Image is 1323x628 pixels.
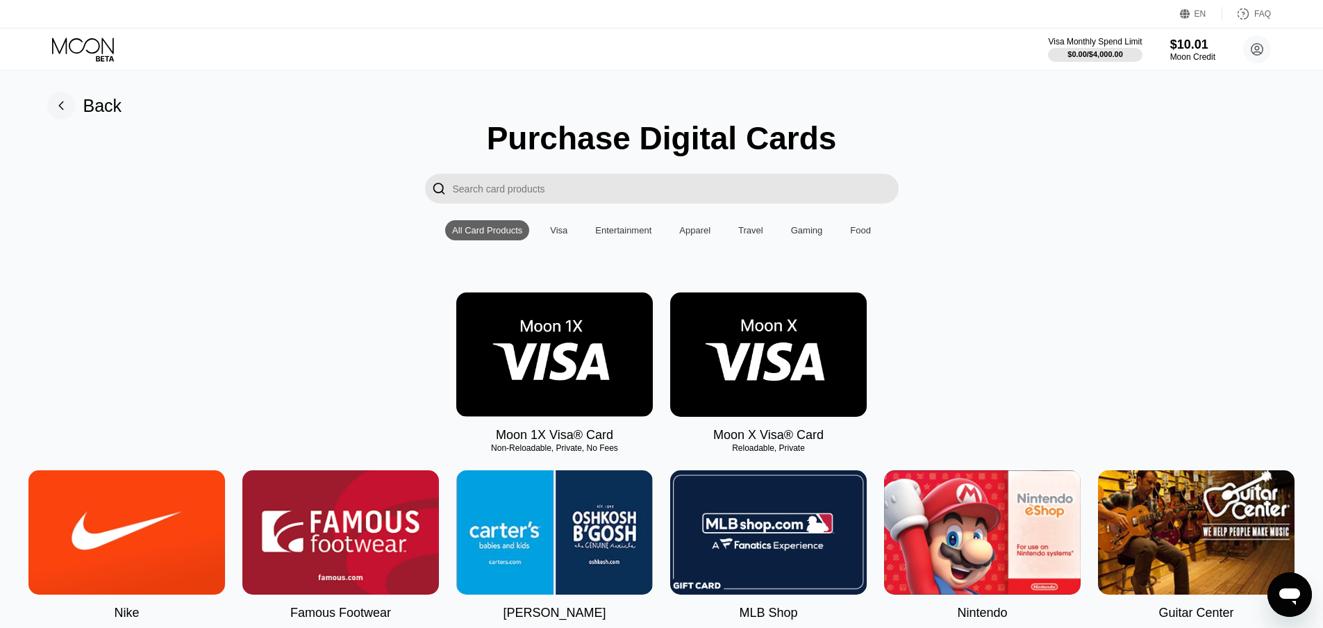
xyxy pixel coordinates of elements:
[731,220,770,240] div: Travel
[47,92,122,119] div: Back
[672,220,717,240] div: Apparel
[784,220,830,240] div: Gaming
[453,174,899,204] input: Search card products
[452,225,522,235] div: All Card Products
[1048,37,1142,47] div: Visa Monthly Spend Limit
[738,225,763,235] div: Travel
[456,443,653,453] div: Non-Reloadable, Private, No Fees
[670,443,867,453] div: Reloadable, Private
[850,225,871,235] div: Food
[445,220,529,240] div: All Card Products
[1170,38,1215,62] div: $10.01Moon Credit
[1267,572,1312,617] iframe: Кнопка запуска окна обмена сообщениями
[713,428,824,443] div: Moon X Visa® Card
[843,220,878,240] div: Food
[114,606,139,620] div: Nike
[791,225,823,235] div: Gaming
[550,225,567,235] div: Visa
[487,119,837,157] div: Purchase Digital Cards
[503,606,606,620] div: [PERSON_NAME]
[588,220,658,240] div: Entertainment
[496,428,613,443] div: Moon 1X Visa® Card
[432,181,446,197] div: 
[1067,50,1123,58] div: $0.00 / $4,000.00
[1170,52,1215,62] div: Moon Credit
[1222,7,1271,21] div: FAQ
[1254,9,1271,19] div: FAQ
[739,606,797,620] div: MLB Shop
[290,606,391,620] div: Famous Footwear
[595,225,651,235] div: Entertainment
[957,606,1007,620] div: Nintendo
[1158,606,1233,620] div: Guitar Center
[1170,38,1215,52] div: $10.01
[543,220,574,240] div: Visa
[1048,37,1142,62] div: Visa Monthly Spend Limit$0.00/$4,000.00
[1180,7,1222,21] div: EN
[679,225,710,235] div: Apparel
[425,174,453,204] div: 
[83,96,122,116] div: Back
[1195,9,1206,19] div: EN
